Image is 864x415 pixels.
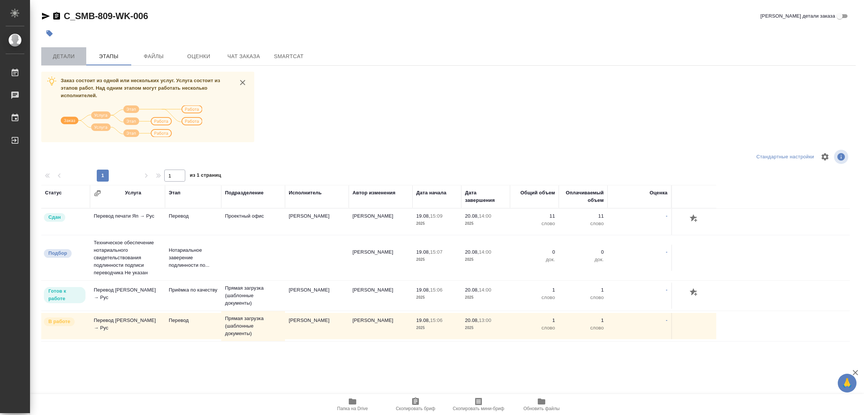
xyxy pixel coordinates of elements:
[514,212,555,220] p: 11
[465,220,506,227] p: 2025
[48,287,81,302] p: Готов к работе
[136,52,172,61] span: Файлы
[465,287,479,293] p: 20.08,
[754,151,816,163] div: split button
[562,189,604,204] div: Оплачиваемый объем
[838,374,856,392] button: 🙏
[562,212,604,220] p: 11
[465,189,506,204] div: Дата завершения
[465,213,479,219] p: 20.08,
[226,52,262,61] span: Чат заказа
[169,212,217,220] p: Перевод
[688,286,700,299] button: Добавить оценку
[169,247,217,269] p: Нотариальное заверение подлинности по...
[64,11,148,21] a: C_SMB-809-WK-006
[514,248,555,256] p: 0
[520,189,555,197] div: Общий объем
[285,283,349,309] td: [PERSON_NAME]
[125,189,141,197] div: Услуга
[349,283,412,309] td: [PERSON_NAME]
[479,249,491,255] p: 14:00
[41,25,58,42] button: Добавить тэг
[221,311,285,341] td: Прямая загрузка (шаблонные документы)
[52,12,61,21] button: Скопировать ссылку
[91,52,127,61] span: Этапы
[430,213,442,219] p: 15:09
[221,209,285,235] td: Проектный офис
[94,189,101,197] button: Сгруппировать
[61,78,220,98] span: Заказ состоит из одной или нескольких услуг. Услуга состоит из этапов работ. Над одним этапом мог...
[41,12,50,21] button: Скопировать ссылку для ЯМессенджера
[562,324,604,332] p: слово
[225,189,264,197] div: Подразделение
[416,324,457,332] p: 2025
[666,213,667,219] a: -
[760,12,835,20] span: [PERSON_NAME] детали заказа
[90,209,165,235] td: Перевод печати Яп → Рус
[271,52,307,61] span: SmartCat
[90,283,165,309] td: Перевод [PERSON_NAME] → Рус
[465,294,506,301] p: 2025
[416,249,430,255] p: 19.08,
[221,281,285,311] td: Прямая загрузка (шаблонные документы)
[465,324,506,332] p: 2025
[562,286,604,294] p: 1
[562,294,604,301] p: слово
[169,286,217,294] p: Приёмка по качеству
[90,313,165,339] td: Перевод [PERSON_NAME] → Рус
[416,220,457,227] p: 2025
[479,287,491,293] p: 14:00
[465,317,479,323] p: 20.08,
[416,189,446,197] div: Дата начала
[666,249,667,255] a: -
[514,220,555,227] p: слово
[416,287,430,293] p: 19.08,
[416,256,457,263] p: 2025
[834,150,850,164] span: Посмотреть информацию
[352,189,395,197] div: Автор изменения
[465,256,506,263] p: 2025
[562,256,604,263] p: док.
[649,189,667,197] div: Оценка
[514,324,555,332] p: слово
[48,318,70,325] p: В работе
[285,209,349,235] td: [PERSON_NAME]
[181,52,217,61] span: Оценки
[562,248,604,256] p: 0
[514,256,555,263] p: док.
[237,77,248,88] button: close
[48,214,61,221] p: Сдан
[289,189,322,197] div: Исполнитель
[169,189,180,197] div: Этап
[465,249,479,255] p: 20.08,
[430,317,442,323] p: 15:06
[430,249,442,255] p: 15:07
[349,313,412,339] td: [PERSON_NAME]
[416,317,430,323] p: 19.08,
[479,317,491,323] p: 13:00
[479,213,491,219] p: 14:00
[816,148,834,166] span: Настроить таблицу
[430,287,442,293] p: 15:06
[90,235,165,280] td: Техническое обеспечение нотариального свидетельствования подлинности подписи переводчика Не указан
[841,375,853,391] span: 🙏
[688,212,700,225] button: Добавить оценку
[349,245,412,271] td: [PERSON_NAME]
[562,220,604,227] p: слово
[45,189,62,197] div: Статус
[416,213,430,219] p: 19.08,
[48,250,67,257] p: Подбор
[666,317,667,323] a: -
[285,313,349,339] td: [PERSON_NAME]
[562,317,604,324] p: 1
[349,209,412,235] td: [PERSON_NAME]
[416,294,457,301] p: 2025
[514,317,555,324] p: 1
[190,171,221,182] span: из 1 страниц
[666,287,667,293] a: -
[46,52,82,61] span: Детали
[514,286,555,294] p: 1
[169,317,217,324] p: Перевод
[514,294,555,301] p: слово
